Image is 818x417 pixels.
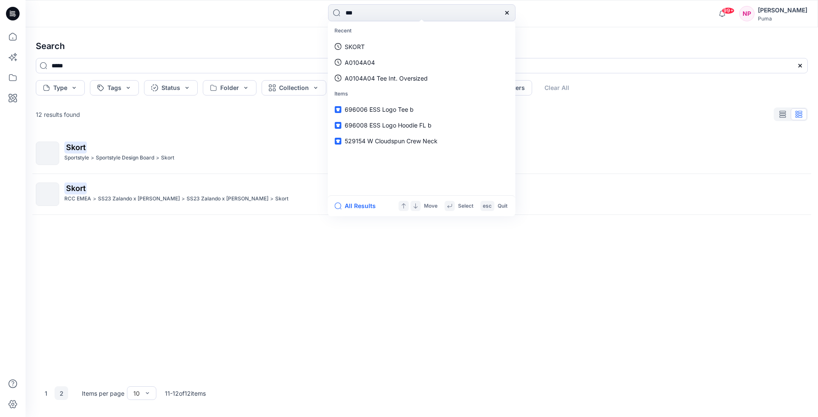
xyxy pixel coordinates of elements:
[64,194,91,203] p: RCC EMEA
[345,42,365,51] p: SKORT
[98,194,180,203] p: SS23 Zalando x Pamela Reif
[758,15,807,22] div: Puma
[345,122,432,129] span: 696008 ESS Logo Hoodie FL b
[36,110,80,119] p: 12 results found
[345,137,438,145] span: 529154 W Cloudspun Crew Neck
[64,153,89,162] p: Sportstyle
[165,389,206,398] p: 11 - 12 of 12 items
[345,74,428,83] p: A0104A04 Tee Int. Oversized
[329,55,513,70] a: A0104A04
[345,106,414,113] span: 696006 ESS Logo Tee b
[329,70,513,86] a: A0104A04 Tee Int. Oversized
[90,80,139,96] button: Tags
[39,386,53,400] button: 1
[31,177,813,211] a: SkortRCC EMEA>SS23 Zalando x [PERSON_NAME]>SS23 Zalando x [PERSON_NAME]>Skort
[424,202,438,211] p: Move
[82,389,124,398] p: Items per page
[329,86,513,102] p: Items
[96,153,154,162] p: Sportstyle Design Board
[498,202,507,211] p: Quit
[483,202,492,211] p: esc
[64,182,87,194] mark: Skort
[36,80,85,96] button: Type
[722,7,734,14] span: 99+
[133,389,140,398] div: 10
[55,386,68,400] button: 2
[29,34,815,58] h4: Search
[329,101,513,117] a: 696006 ESS Logo Tee b
[270,194,274,203] p: >
[187,194,268,203] p: SS23 Zalando x Pamela Reif_copy
[91,153,94,162] p: >
[203,80,256,96] button: Folder
[345,58,375,67] p: A0104A04
[329,117,513,133] a: 696008 ESS Logo Hoodie FL b
[329,133,513,149] a: 529154 W Cloudspun Crew Neck
[758,5,807,15] div: [PERSON_NAME]
[156,153,159,162] p: >
[458,202,473,211] p: Select
[334,201,381,211] button: All Results
[329,39,513,55] a: SKORT
[275,194,288,203] p: Skort
[161,153,174,162] p: Skort
[144,80,198,96] button: Status
[262,80,326,96] button: Collection
[64,141,87,153] mark: Skort
[181,194,185,203] p: >
[739,6,755,21] div: NP
[31,136,813,170] a: SkortSportstyle>Sportstyle Design Board>Skort
[329,23,513,39] p: Recent
[93,194,96,203] p: >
